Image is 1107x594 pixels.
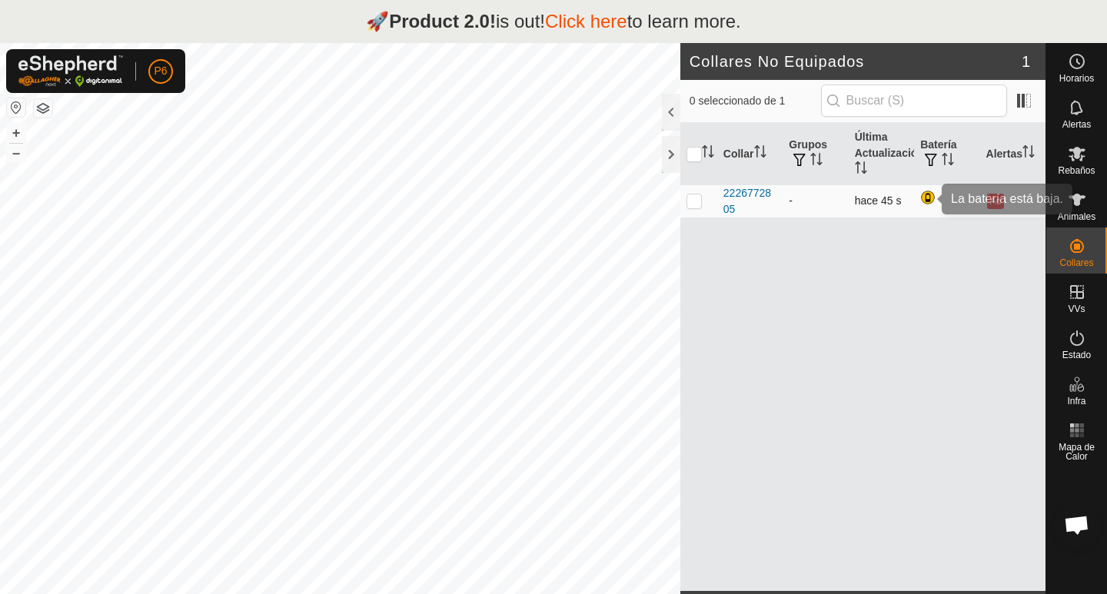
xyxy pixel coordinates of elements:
[690,93,821,109] span: 0 seleccionado de 1
[1068,304,1085,314] span: VVs
[7,124,25,142] button: +
[366,8,741,35] p: 🚀 is out! to learn more.
[34,99,52,118] button: Capas del Mapa
[1067,397,1085,406] span: Infra
[154,63,167,79] span: P6
[723,185,776,217] div: 2226772805
[849,123,914,185] th: Última Actualización
[1022,148,1035,160] p-sorticon: Activar para ordenar
[980,123,1045,185] th: Alertas
[690,52,1022,71] h2: Collares No Equipados
[1059,258,1093,267] span: Collares
[702,148,714,160] p-sorticon: Activar para ordenar
[1054,502,1100,548] div: Chat abierto
[389,11,496,32] strong: Product 2.0!
[942,155,954,168] p-sorticon: Activar para ordenar
[545,11,627,32] a: Click here
[7,98,25,117] button: Restablecer Mapa
[987,194,1004,209] button: Ad
[810,155,823,168] p-sorticon: Activar para ordenar
[821,85,1007,117] input: Buscar (S)
[855,194,902,207] span: 18 sept 2025, 9:23
[18,55,123,87] img: Logo Gallagher
[1058,212,1095,221] span: Animales
[1062,350,1091,360] span: Estado
[717,123,783,185] th: Collar
[754,148,766,160] p-sorticon: Activar para ordenar
[783,184,848,217] td: -
[855,164,867,176] p-sorticon: Activar para ordenar
[7,144,25,162] button: –
[1062,120,1091,129] span: Alertas
[1059,74,1094,83] span: Horarios
[914,123,979,185] th: Batería
[1022,50,1030,73] span: 1
[1058,166,1095,175] span: Rebaños
[783,123,848,185] th: Grupos
[1050,443,1103,461] span: Mapa de Calor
